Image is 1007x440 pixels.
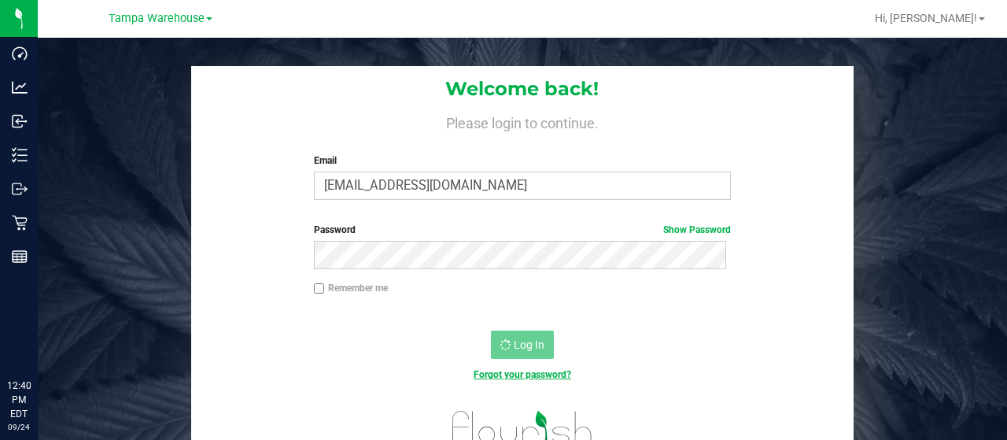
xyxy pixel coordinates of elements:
span: Tampa Warehouse [109,12,205,25]
h4: Please login to continue. [191,113,853,131]
inline-svg: Retail [12,215,28,231]
inline-svg: Dashboard [12,46,28,61]
p: 12:40 PM EDT [7,379,31,421]
input: Remember me [314,283,325,294]
a: Show Password [663,224,731,235]
inline-svg: Analytics [12,79,28,95]
span: Password [314,224,356,235]
button: Log In [491,331,554,359]
iframe: Resource center unread badge [46,312,65,331]
inline-svg: Outbound [12,181,28,197]
inline-svg: Inbound [12,113,28,129]
a: Forgot your password? [474,369,571,380]
span: Log In [514,338,544,351]
h1: Welcome back! [191,79,853,99]
label: Remember me [314,281,388,295]
label: Email [314,153,732,168]
span: Hi, [PERSON_NAME]! [875,12,977,24]
iframe: Resource center [16,314,63,361]
inline-svg: Reports [12,249,28,264]
p: 09/24 [7,421,31,433]
inline-svg: Inventory [12,147,28,163]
